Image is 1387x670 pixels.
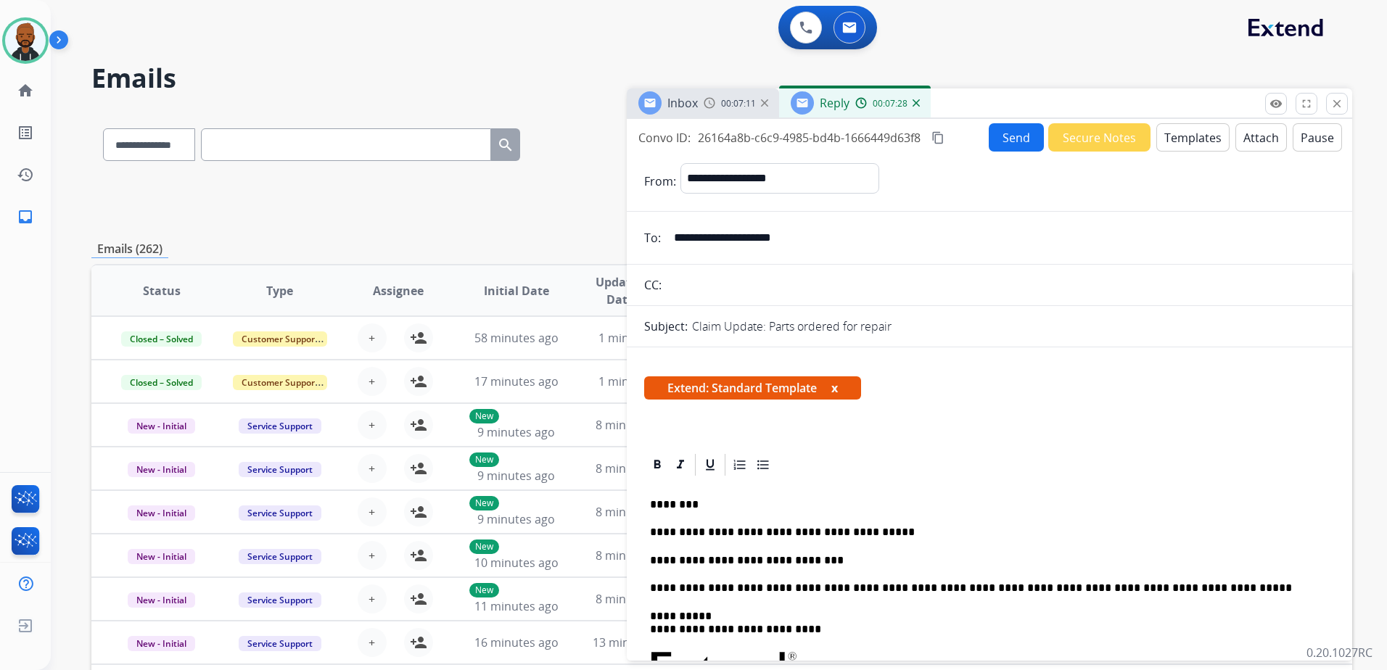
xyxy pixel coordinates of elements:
[358,454,387,483] button: +
[410,547,427,564] mat-icon: person_add
[121,375,202,390] span: Closed – Solved
[358,367,387,396] button: +
[143,282,181,299] span: Status
[369,634,375,651] span: +
[17,166,34,183] mat-icon: history
[410,503,427,521] mat-icon: person_add
[369,590,375,608] span: +
[596,591,673,607] span: 8 minutes ago
[644,318,688,335] p: Subject:
[369,460,375,477] span: +
[17,82,34,99] mat-icon: home
[484,282,549,299] span: Initial Date
[638,129,691,146] p: Convo ID:
[1235,123,1287,152] button: Attach
[239,462,321,477] span: Service Support
[469,539,499,554] p: New
[128,549,195,564] span: New - Initial
[698,130,921,146] span: 26164a8b-c6c9-4985-bd4b-1666449d63f8
[699,454,721,476] div: Underline
[596,504,673,520] span: 8 minutes ago
[474,330,559,346] span: 58 minutes ago
[410,634,427,651] mat-icon: person_add
[17,208,34,226] mat-icon: inbox
[820,95,849,111] span: Reply
[831,379,838,397] button: x
[358,323,387,352] button: +
[1306,644,1372,661] p: 0.20.1027RC
[410,416,427,434] mat-icon: person_add
[873,98,907,109] span: 00:07:28
[5,20,46,61] img: avatar
[721,98,756,109] span: 00:07:11
[989,123,1044,152] button: Send
[644,173,676,190] p: From:
[646,454,668,476] div: Bold
[358,497,387,526] button: +
[91,240,168,258] p: Emails (262)
[358,410,387,439] button: +
[128,592,195,608] span: New - Initial
[729,454,751,476] div: Ordered List
[469,409,499,423] p: New
[477,468,555,484] span: 9 minutes ago
[239,505,321,521] span: Service Support
[128,505,195,521] span: New - Initial
[1269,97,1283,110] mat-icon: remove_red_eye
[469,452,499,467] p: New
[752,454,774,476] div: Bullet List
[474,555,559,571] span: 10 minutes ago
[931,131,944,144] mat-icon: content_copy
[596,417,673,433] span: 8 minutes ago
[477,511,555,527] span: 9 minutes ago
[91,64,1352,93] h2: Emails
[369,416,375,434] span: +
[128,636,195,651] span: New - Initial
[1048,123,1151,152] button: Secure Notes
[1330,97,1343,110] mat-icon: close
[670,454,691,476] div: Italic
[410,590,427,608] mat-icon: person_add
[474,598,559,614] span: 11 minutes ago
[1293,123,1342,152] button: Pause
[358,541,387,570] button: +
[369,329,375,347] span: +
[497,136,514,154] mat-icon: search
[128,418,195,434] span: New - Initial
[667,95,698,111] span: Inbox
[474,634,559,650] span: 16 minutes ago
[369,373,375,390] span: +
[692,318,892,335] p: Claim Update: Parts ordered for repair
[17,124,34,141] mat-icon: list_alt
[239,549,321,564] span: Service Support
[369,547,375,564] span: +
[121,331,202,347] span: Closed – Solved
[1156,123,1230,152] button: Templates
[469,583,499,597] p: New
[266,282,293,299] span: Type
[410,373,427,390] mat-icon: person_add
[239,636,321,651] span: Service Support
[410,329,427,347] mat-icon: person_add
[239,592,321,608] span: Service Support
[644,229,661,247] p: To:
[477,424,555,440] span: 9 minutes ago
[373,282,424,299] span: Assignee
[644,376,861,400] span: Extend: Standard Template
[358,584,387,613] button: +
[469,496,499,510] p: New
[233,331,327,347] span: Customer Support
[598,373,670,389] span: 1 minute ago
[128,462,195,477] span: New - Initial
[410,460,427,477] mat-icon: person_add
[358,628,387,657] button: +
[596,547,673,563] span: 8 minutes ago
[474,373,559,389] span: 17 minutes ago
[593,634,677,650] span: 13 minutes ago
[596,460,673,476] span: 8 minutes ago
[239,418,321,434] span: Service Support
[598,330,670,346] span: 1 minute ago
[369,503,375,521] span: +
[233,375,327,390] span: Customer Support
[588,273,653,308] span: Updated Date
